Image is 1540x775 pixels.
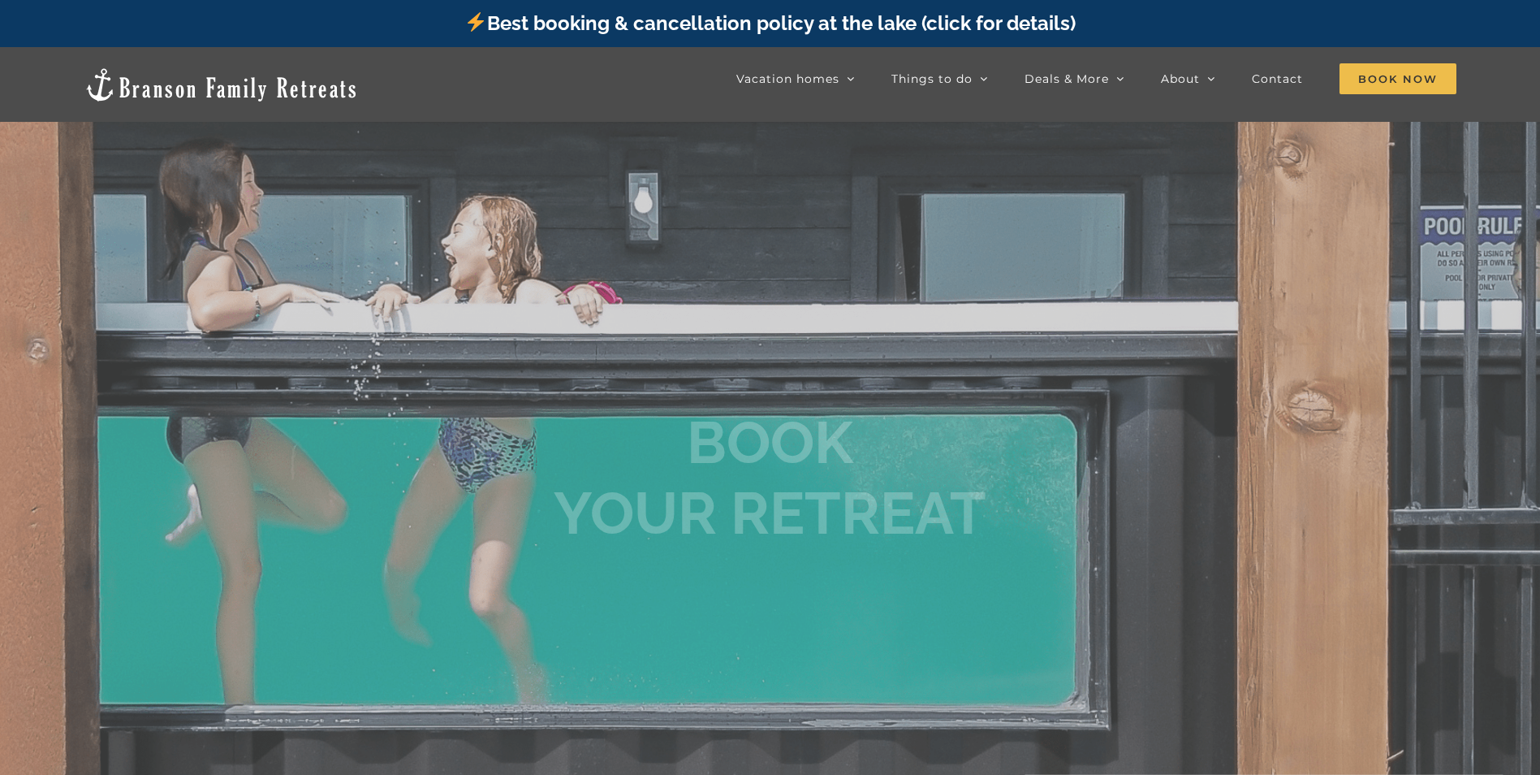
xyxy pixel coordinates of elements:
[1339,63,1456,94] span: Book Now
[1025,73,1109,84] span: Deals & More
[1252,63,1303,95] a: Contact
[891,73,973,84] span: Things to do
[1161,73,1200,84] span: About
[466,12,485,32] img: ⚡️
[736,63,855,95] a: Vacation homes
[1252,73,1303,84] span: Contact
[736,63,1456,95] nav: Main Menu
[84,67,359,103] img: Branson Family Retreats Logo
[1339,63,1456,95] a: Book Now
[1161,63,1215,95] a: About
[464,11,1075,35] a: Best booking & cancellation policy at the lake (click for details)
[554,408,986,547] b: BOOK YOUR RETREAT
[1025,63,1124,95] a: Deals & More
[736,73,839,84] span: Vacation homes
[891,63,988,95] a: Things to do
